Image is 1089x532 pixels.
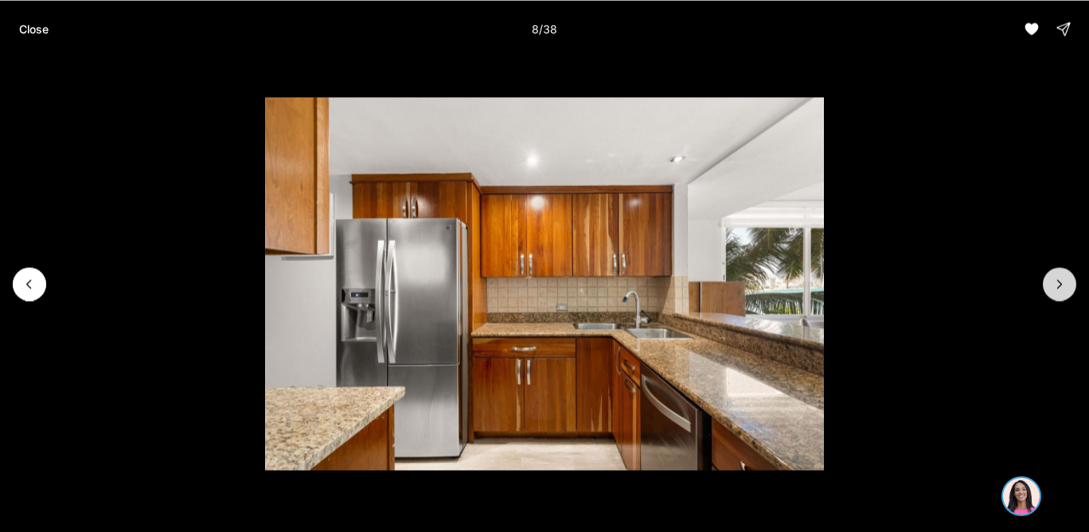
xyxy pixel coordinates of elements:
[532,21,557,35] p: 8 / 38
[19,22,49,35] p: Close
[10,10,46,46] img: be3d4b55-7850-4bcb-9297-a2f9cd376e78.png
[10,13,58,45] button: Close
[13,267,46,301] button: Previous slide
[1043,267,1076,301] button: Next slide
